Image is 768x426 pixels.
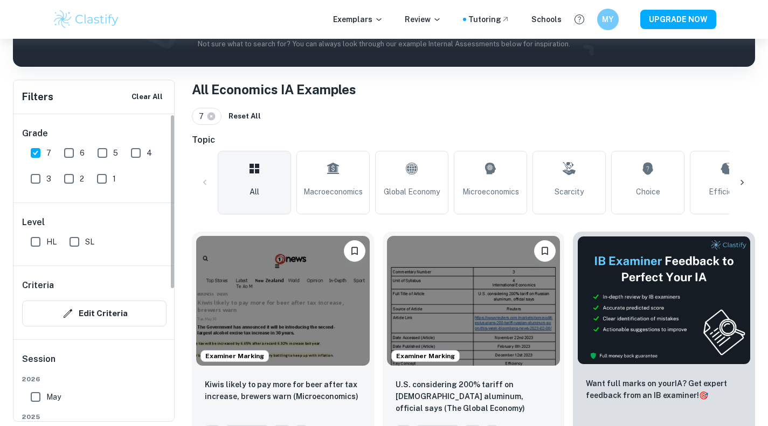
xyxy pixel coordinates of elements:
[199,110,209,122] span: 7
[636,186,660,198] span: Choice
[22,89,53,104] h6: Filters
[22,39,746,50] p: Not sure what to search for? You can always look through our example Internal Assessments below f...
[392,351,459,361] span: Examiner Marking
[85,236,94,248] span: SL
[250,186,259,198] span: All
[303,186,363,198] span: Macroeconomics
[192,108,222,125] div: 7
[147,147,152,159] span: 4
[80,173,84,185] span: 2
[333,13,383,25] p: Exemplars
[129,89,165,105] button: Clear All
[601,13,614,25] h6: MY
[22,216,167,229] h6: Level
[201,351,268,361] span: Examiner Marking
[396,379,552,414] p: U.S. considering 200% tariff on Russian aluminum, official says (The Global Economy)
[113,147,118,159] span: 5
[586,378,742,401] p: Want full marks on your IA ? Get expert feedback from an IB examiner!
[205,379,361,402] p: Kiwis likely to pay more for beer after tax increase, brewers warn (Microeconomics)
[555,186,584,198] span: Scarcity
[534,240,556,262] button: Bookmark
[22,301,167,326] button: Edit Criteria
[46,236,57,248] span: HL
[46,147,51,159] span: 7
[22,374,167,384] span: 2026
[384,186,440,198] span: Global Economy
[46,391,61,403] span: May
[52,9,121,30] img: Clastify logo
[405,13,441,25] p: Review
[597,9,619,30] button: MY
[640,10,716,29] button: UPGRADE NOW
[22,279,54,292] h6: Criteria
[196,236,370,366] img: Economics IA example thumbnail: Kiwis likely to pay more for beer after
[344,240,365,262] button: Bookmark
[226,108,264,124] button: Reset All
[46,173,51,185] span: 3
[699,391,708,400] span: 🎯
[22,127,167,140] h6: Grade
[80,147,85,159] span: 6
[709,186,745,198] span: Efficiency
[577,236,751,365] img: Thumbnail
[22,353,167,374] h6: Session
[531,13,562,25] a: Schools
[192,80,755,99] h1: All Economics IA Examples
[462,186,519,198] span: Microeconomics
[387,236,561,366] img: Economics IA example thumbnail: U.S. considering 200% tariff on Russian
[468,13,510,25] a: Tutoring
[113,173,116,185] span: 1
[192,134,755,146] h6: Topic
[22,412,167,422] span: 2025
[570,10,589,29] button: Help and Feedback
